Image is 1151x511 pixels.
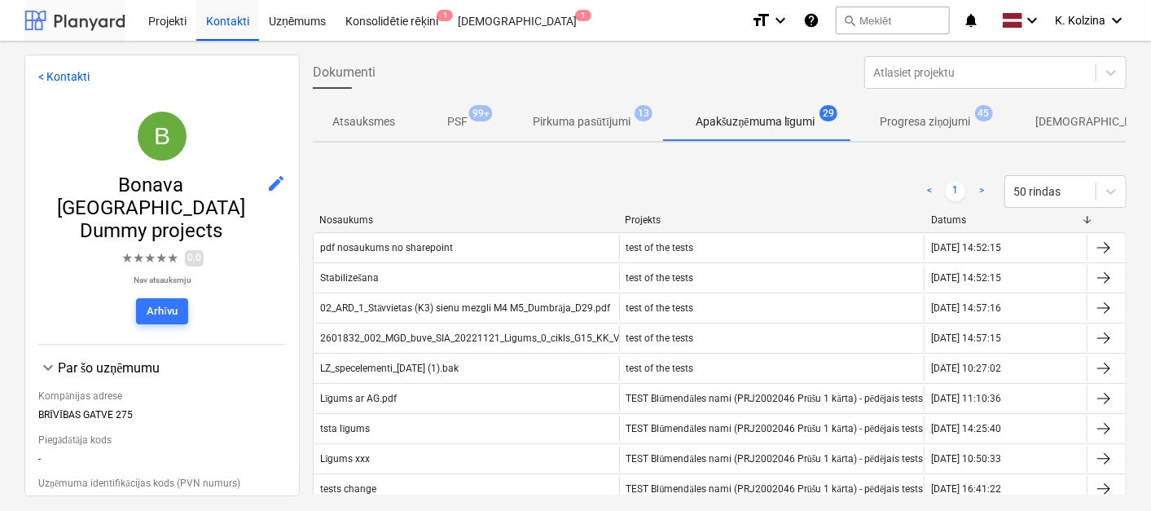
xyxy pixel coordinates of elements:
span: search [843,14,856,27]
div: [DATE] 10:50:33 [931,453,1001,465]
a: Next page [972,182,991,201]
div: Līgums ar AG.pdf [320,393,397,405]
div: Piegādātāja kods [38,428,286,453]
span: test of the tests [626,272,694,284]
span: keyboard_arrow_down [38,358,58,377]
div: [DATE] 11:10:36 [931,393,1001,404]
div: Datums [931,214,1081,226]
span: test of the tests [626,242,694,253]
div: [DATE] 16:41:22 [931,483,1001,495]
div: Nosaukums [319,214,612,226]
div: pdf nosaukums no sharepoint [320,242,453,253]
div: Projekts [626,214,918,226]
div: Līgums xxx [320,453,370,465]
div: tests change [320,483,376,495]
div: [DATE] 14:57:15 [931,333,1001,344]
span: 13 [635,105,652,121]
a: Page 1 is your current page [946,182,965,201]
span: ★ [156,249,167,268]
span: 99+ [469,105,493,121]
i: keyboard_arrow_down [1107,11,1127,30]
div: Kompānijas adrese [38,384,286,409]
div: Par šo uzņēmumu [58,360,286,376]
div: [DATE] 14:52:15 [931,272,1001,284]
span: test of the tests [626,363,694,374]
div: - [38,453,286,471]
span: TEST Blūmendāles nami (PRJ2002046 Prūšu 1 kārta) - pēdējais tests [626,483,924,496]
span: 1 [575,10,591,21]
span: test of the tests [626,302,694,314]
a: < Kontakti [38,70,90,83]
div: [DATE] 14:57:16 [931,302,1001,314]
i: format_size [751,11,771,30]
span: B [154,122,170,149]
p: PSF [447,113,468,130]
div: Stabilizešana [320,272,379,284]
i: keyboard_arrow_down [771,11,790,30]
span: 29 [819,105,837,121]
div: 02_ARD_1_Stāvvietas (K3) sienu mezgli M4 M5_Dumbrāja_D29.pdf [320,302,610,315]
span: ★ [133,249,144,268]
p: Progresa ziņojumi [881,113,971,130]
span: 45 [975,105,993,121]
span: ★ [144,249,156,268]
span: ★ [167,249,178,268]
span: 1 [437,10,453,21]
button: Meklēt [836,7,950,34]
i: keyboard_arrow_down [1022,11,1042,30]
a: Previous page [920,182,939,201]
span: TEST Blūmendāles nami (PRJ2002046 Prūšu 1 kārta) - pēdējais tests [626,423,924,435]
span: Bonava [GEOGRAPHIC_DATA] Dummy projects [38,174,266,242]
span: test of the tests [626,333,694,344]
div: Uzņēmuma identifikācijas kods (PVN numurs) [38,471,286,496]
div: LZ_specelementi_[DATE] (1).bak [320,363,459,374]
p: Apakšuzņēmuma līgumi [696,113,815,130]
p: Nav atsauksmju [121,275,204,285]
p: Atsauksmes [332,113,395,130]
button: Arhīvu [136,298,188,324]
div: 2601832_002_MGD_buve_SIA_20221121_Ligums_0_cikls_G15_KK_VT_GD_MZR_MP.pdf [320,333,701,344]
span: TEST Blūmendāles nami (PRJ2002046 Prūšu 1 kārta) - pēdējais tests [626,393,924,405]
div: BRĪVĪBAS GATVE 275 [38,409,286,428]
div: Arhīvu [147,302,178,321]
span: edit [266,174,286,193]
div: [DATE] 14:25:40 [931,423,1001,434]
span: TEST Blūmendāles nami (PRJ2002046 Prūšu 1 kārta) - pēdējais tests [626,453,924,465]
span: Dokumenti [313,63,376,82]
div: tsta līgums [320,423,370,435]
i: notifications [963,11,979,30]
div: [DATE] 14:52:15 [931,242,1001,253]
i: Zināšanu pamats [803,11,819,30]
div: Par šo uzņēmumu [38,358,286,377]
div: Bonava [138,112,187,161]
span: ★ [121,249,133,268]
div: [DATE] 10:27:02 [931,363,1001,374]
p: Pirkuma pasūtījumi [533,113,630,130]
iframe: Chat Widget [1070,433,1151,511]
span: K. Kolzina [1055,14,1105,27]
span: 0.0 [185,250,204,266]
